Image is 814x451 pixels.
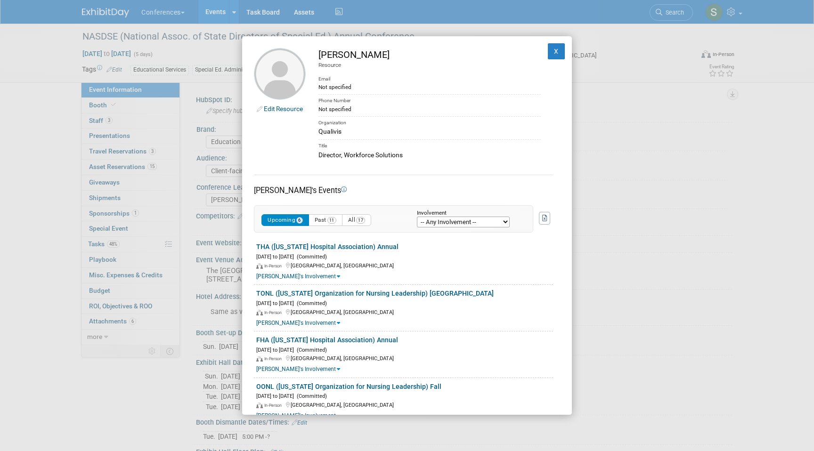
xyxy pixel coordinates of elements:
button: X [548,43,565,59]
span: 17 [356,217,365,224]
a: TONL ([US_STATE] Organization for Nursing Leadership) [GEOGRAPHIC_DATA] [256,290,494,297]
a: OONL ([US_STATE] Organization for Nursing Leadership) Fall [256,383,441,390]
img: Aaron Barton [254,48,306,100]
div: Phone Number [318,94,541,105]
img: In-Person Event [256,356,263,362]
div: [GEOGRAPHIC_DATA], [GEOGRAPHIC_DATA] [256,307,553,316]
a: [PERSON_NAME]'s Involvement [256,366,340,372]
button: Upcoming6 [261,214,309,226]
span: (Committed) [294,300,327,306]
span: 6 [296,217,303,224]
div: [PERSON_NAME]'s Events [254,185,553,196]
div: [GEOGRAPHIC_DATA], [GEOGRAPHIC_DATA] [256,261,553,270]
div: [DATE] to [DATE] [256,298,553,307]
div: Not specified [318,105,541,113]
a: [PERSON_NAME]'s Involvement [256,412,340,419]
span: In-Person [264,310,285,315]
div: Not specified [318,83,541,91]
a: THA ([US_STATE] Hospital Association) Annual [256,243,399,250]
button: Past11 [309,214,342,226]
div: Qualivis [318,127,541,137]
img: In-Person Event [256,310,263,315]
div: Director, Workforce Solutions [318,150,541,160]
a: [PERSON_NAME]'s Involvement [256,320,340,326]
span: In-Person [264,264,285,268]
span: 11 [327,217,336,224]
span: (Committed) [294,347,327,353]
div: [GEOGRAPHIC_DATA], [GEOGRAPHIC_DATA] [256,400,553,409]
span: (Committed) [294,393,327,399]
div: Resource [318,61,541,69]
div: Title [318,139,541,150]
a: [PERSON_NAME]'s Involvement [256,273,340,280]
img: In-Person Event [256,263,263,269]
img: In-Person Event [256,403,263,408]
div: Involvement [417,210,519,217]
div: [PERSON_NAME] [318,48,541,62]
div: Organization [318,116,541,127]
div: [DATE] to [DATE] [256,252,553,261]
div: [GEOGRAPHIC_DATA], [GEOGRAPHIC_DATA] [256,354,553,362]
button: All17 [342,214,372,226]
span: In-Person [264,403,285,408]
span: In-Person [264,356,285,361]
div: Email [318,69,541,83]
div: [DATE] to [DATE] [256,345,553,354]
a: FHA ([US_STATE] Hospital Association) Annual [256,336,398,344]
div: [DATE] to [DATE] [256,391,553,400]
a: Edit Resource [264,105,303,113]
span: (Committed) [294,254,327,260]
